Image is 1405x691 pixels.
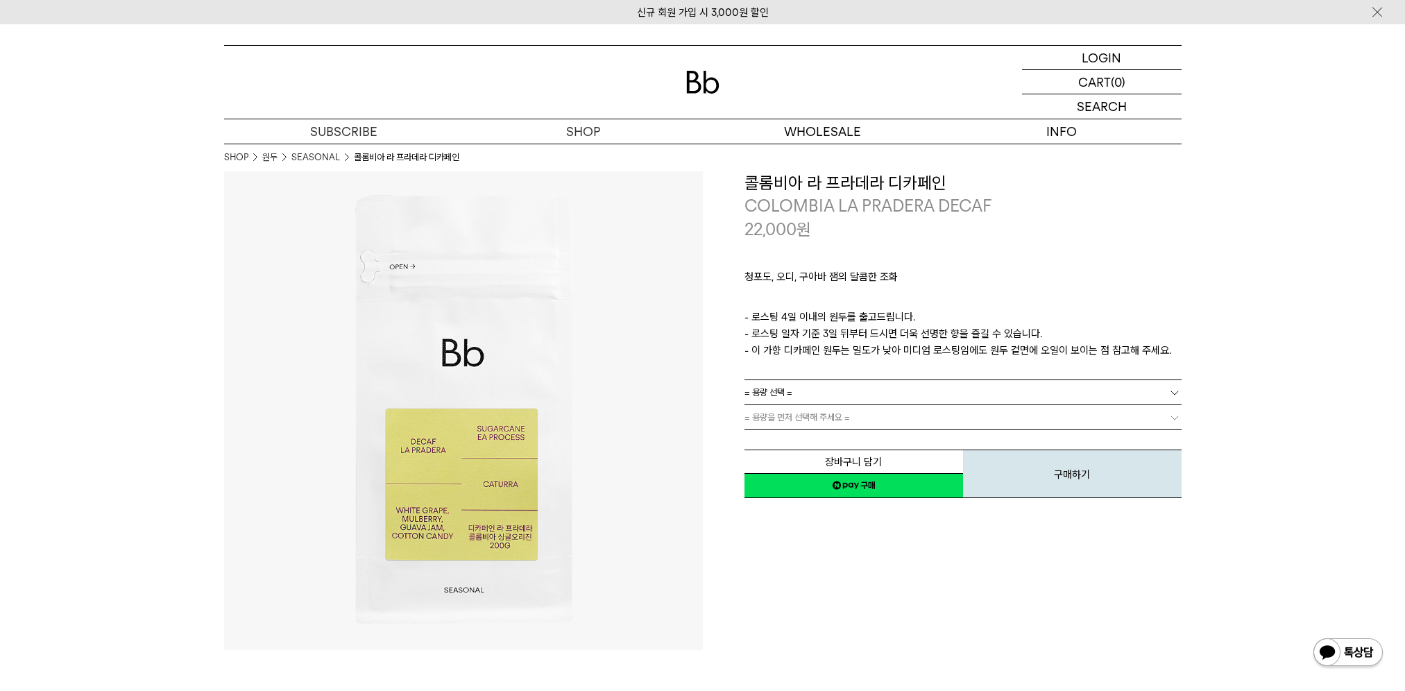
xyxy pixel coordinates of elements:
p: - 로스팅 4일 이내의 원두를 출고드립니다. - 로스팅 일자 기준 3일 뒤부터 드시면 더욱 선명한 향을 즐길 수 있습니다. - 이 가향 디카페인 원두는 밀도가 낮아 미디엄 로... [744,309,1182,359]
p: WHOLESALE [703,119,942,144]
a: CART (0) [1022,70,1182,94]
p: 청포도, 오디, 구아바 잼의 달콤한 조화 [744,268,1182,292]
p: ㅤ [744,292,1182,309]
a: SEASONAL [291,151,340,164]
h3: 콜롬비아 라 프라데라 디카페인 [744,171,1182,195]
p: 22,000 [744,218,811,241]
a: 원두 [262,151,278,164]
img: 콜롬비아 라 프라데라 디카페인 [224,171,703,650]
p: SEARCH [1077,94,1127,119]
span: = 용량을 먼저 선택해 주세요 = [744,405,850,429]
p: INFO [942,119,1182,144]
span: 원 [797,219,811,239]
button: 장바구니 담기 [744,450,963,474]
li: 콜롬비아 라 프라데라 디카페인 [354,151,459,164]
a: SHOP [224,151,248,164]
a: 새창 [744,473,963,498]
p: COLOMBIA LA PRADERA DECAF [744,194,1182,218]
a: LOGIN [1022,46,1182,70]
span: = 용량 선택 = [744,380,792,404]
p: CART [1078,70,1111,94]
img: 로고 [686,71,719,94]
a: SUBSCRIBE [224,119,463,144]
p: (0) [1111,70,1125,94]
img: 카카오톡 채널 1:1 채팅 버튼 [1312,637,1384,670]
button: 구매하기 [963,450,1182,498]
p: LOGIN [1082,46,1121,69]
a: 신규 회원 가입 시 3,000원 할인 [637,6,769,19]
a: SHOP [463,119,703,144]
